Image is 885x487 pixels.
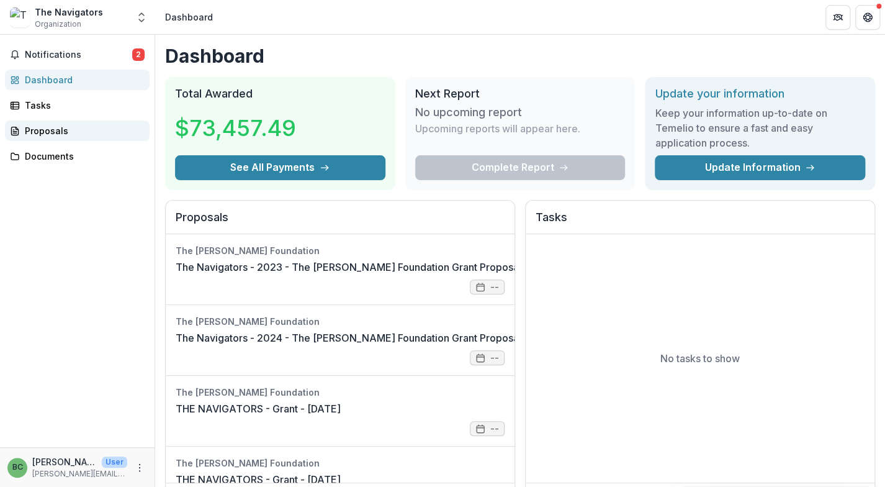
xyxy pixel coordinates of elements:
[25,73,140,86] div: Dashboard
[655,155,865,180] a: Update Information
[12,463,23,471] div: Brad Cummins
[25,124,140,137] div: Proposals
[176,401,341,416] a: THE NAVIGATORS - Grant - [DATE]
[132,48,145,61] span: 2
[655,87,865,101] h2: Update your information
[5,146,150,166] a: Documents
[25,99,140,112] div: Tasks
[855,5,880,30] button: Get Help
[102,457,127,468] p: User
[35,6,103,19] div: The Navigators
[160,8,218,26] nav: breadcrumb
[176,472,341,487] a: THE NAVIGATORS - Grant - [DATE]
[176,260,577,275] a: The Navigators - 2023 - The [PERSON_NAME] Foundation Grant Proposal Application
[655,106,865,150] h3: Keep your information up-to-date on Temelio to ensure a fast and easy application process.
[25,150,140,163] div: Documents
[5,95,150,116] a: Tasks
[415,106,522,119] h3: No upcoming report
[415,87,626,101] h2: Next Report
[536,211,865,234] h2: Tasks
[25,50,132,60] span: Notifications
[165,45,875,67] h1: Dashboard
[175,111,296,145] h3: $73,457.49
[825,5,850,30] button: Partners
[5,121,150,141] a: Proposals
[660,351,740,366] p: No tasks to show
[5,45,150,65] button: Notifications2
[175,87,385,101] h2: Total Awarded
[175,155,385,180] button: See All Payments
[176,330,577,345] a: The Navigators - 2024 - The [PERSON_NAME] Foundation Grant Proposal Application
[32,468,127,480] p: [PERSON_NAME][EMAIL_ADDRESS][PERSON_NAME][DOMAIN_NAME]
[133,5,150,30] button: Open entity switcher
[10,7,30,27] img: The Navigators
[132,460,147,475] button: More
[165,11,213,24] div: Dashboard
[35,19,81,30] span: Organization
[5,70,150,90] a: Dashboard
[176,211,505,234] h2: Proposals
[32,455,97,468] p: [PERSON_NAME]
[415,121,580,136] p: Upcoming reports will appear here.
